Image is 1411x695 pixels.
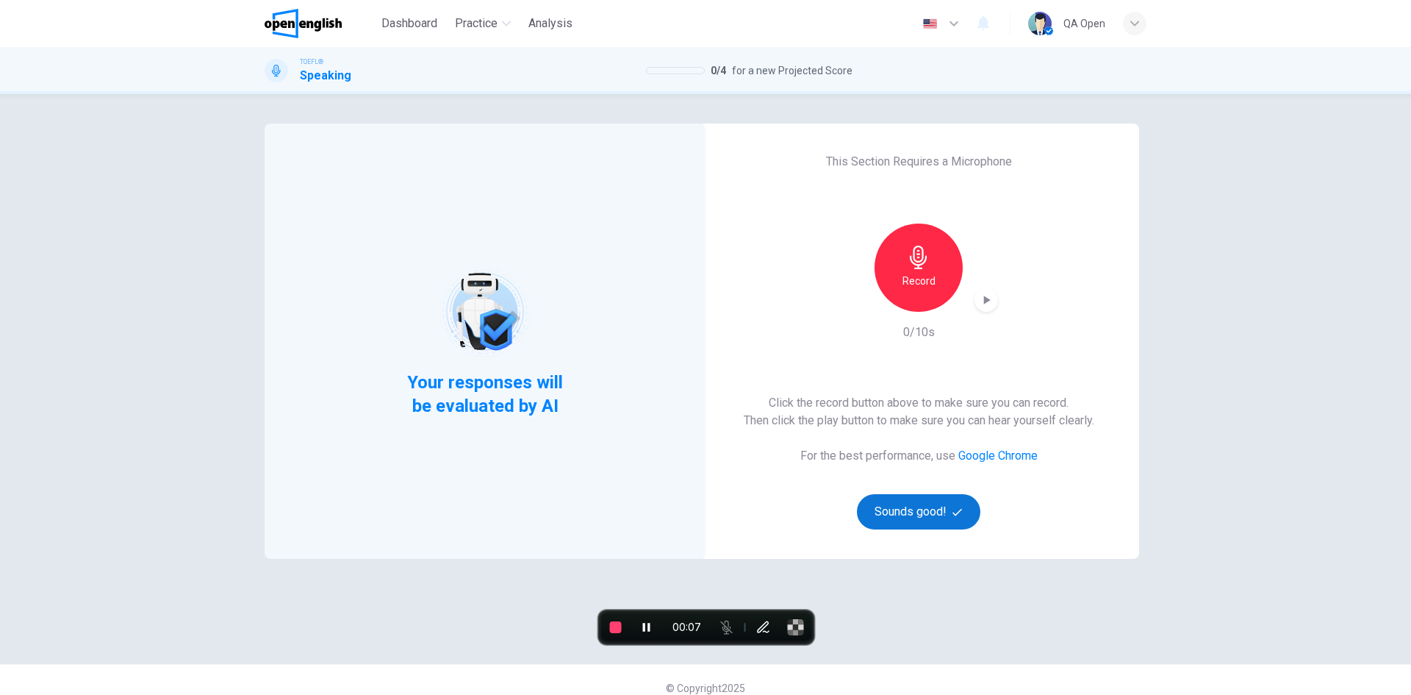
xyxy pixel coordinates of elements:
[265,9,376,38] a: OpenEnglish logo
[300,67,351,85] h1: Speaking
[528,15,572,32] span: Analysis
[958,449,1038,463] a: Google Chrome
[875,224,963,312] button: Record
[732,62,852,79] span: for a new Projected Score
[826,153,1012,171] h6: This Section Requires a Microphone
[265,9,342,38] img: OpenEnglish logo
[455,15,498,32] span: Practice
[857,494,980,530] button: Sounds good!
[300,57,323,67] span: TOEFL®
[800,447,1038,465] h6: For the best performance, use
[711,62,726,79] span: 0 / 4
[523,10,578,37] button: Analysis
[1063,15,1105,32] div: QA Open
[744,394,1094,430] h6: Click the record button above to make sure you can record. Then click the play button to make sur...
[381,15,437,32] span: Dashboard
[1028,12,1052,35] img: Profile picture
[376,10,443,37] button: Dashboard
[902,272,936,290] h6: Record
[666,682,745,694] span: © Copyright 2025
[396,371,575,418] span: Your responses will be evaluated by AI
[438,265,531,358] img: robot icon
[921,18,939,29] img: en
[449,10,517,37] button: Practice
[903,324,935,341] h6: 0/10s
